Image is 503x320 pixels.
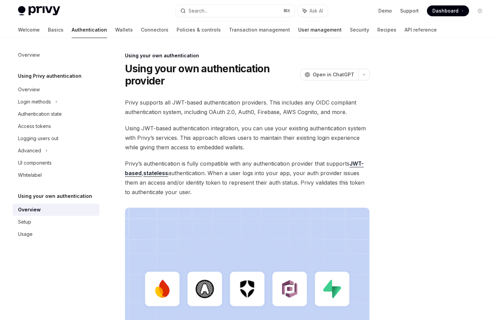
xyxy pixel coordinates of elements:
[125,159,370,197] span: Privy’s authentication is fully compatible with any authentication provider that supports , authe...
[18,134,58,143] div: Logging users out
[400,7,419,14] a: Support
[432,7,459,14] span: Dashboard
[377,22,396,38] a: Recipes
[18,230,33,238] div: Usage
[18,98,51,106] div: Login methods
[298,22,342,38] a: User management
[313,71,354,78] span: Open in ChatGPT
[125,62,298,87] h1: Using your own authentication provider
[405,22,437,38] a: API reference
[13,204,100,216] a: Overview
[141,22,168,38] a: Connectors
[427,5,469,16] a: Dashboard
[298,5,328,17] button: Ask AI
[13,132,100,145] a: Logging users out
[188,7,208,15] div: Search...
[177,22,221,38] a: Policies & controls
[18,6,60,16] img: light logo
[283,8,290,14] span: ⌘ K
[125,52,370,59] div: Using your own authentication
[13,108,100,120] a: Authentication state
[18,51,40,59] div: Overview
[13,157,100,169] a: UI components
[309,7,323,14] span: Ask AI
[48,22,64,38] a: Basics
[13,169,100,181] a: Whitelabel
[18,171,42,179] div: Whitelabel
[229,22,290,38] a: Transaction management
[13,216,100,228] a: Setup
[18,86,40,94] div: Overview
[378,7,392,14] a: Demo
[143,170,168,177] a: stateless
[18,110,62,118] div: Authentication state
[18,122,51,130] div: Access tokens
[300,69,358,80] button: Open in ChatGPT
[18,159,52,167] div: UI components
[72,22,107,38] a: Authentication
[18,147,41,155] div: Advanced
[176,5,294,17] button: Search...⌘K
[18,192,92,200] h5: Using your own authentication
[13,49,100,61] a: Overview
[18,22,40,38] a: Welcome
[13,83,100,96] a: Overview
[125,124,370,152] span: Using JWT-based authentication integration, you can use your existing authentication system with ...
[125,98,370,117] span: Privy supports all JWT-based authentication providers. This includes any OIDC compliant authentic...
[115,22,133,38] a: Wallets
[474,5,485,16] button: Toggle dark mode
[18,72,82,80] h5: Using Privy authentication
[18,218,31,226] div: Setup
[18,206,41,214] div: Overview
[13,120,100,132] a: Access tokens
[350,22,369,38] a: Security
[13,228,100,240] a: Usage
